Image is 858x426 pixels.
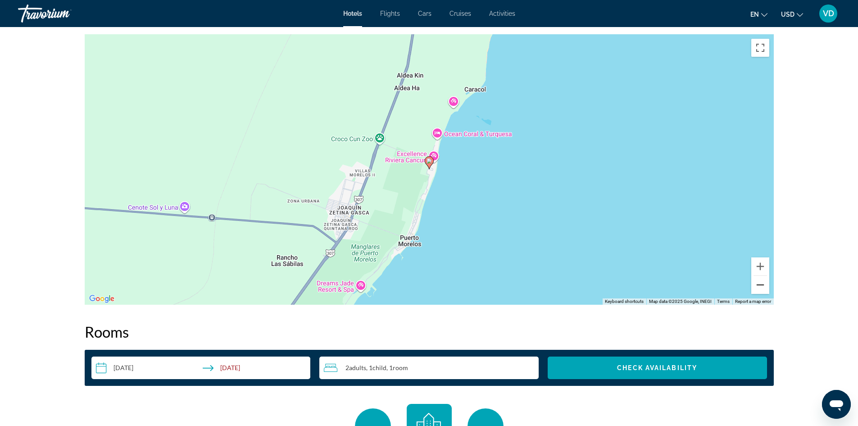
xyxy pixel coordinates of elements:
a: Cars [418,10,431,17]
span: Adults [349,364,366,371]
span: 2 [345,364,366,371]
span: USD [781,11,794,18]
button: Check-in date: Oct 25, 2025 Check-out date: Nov 1, 2025 [91,357,311,379]
button: Change currency [781,8,803,21]
a: Travorium [18,2,108,25]
a: Report a map error [735,299,771,304]
span: en [750,11,759,18]
a: Flights [380,10,400,17]
a: Open this area in Google Maps (opens a new window) [87,293,117,305]
a: Activities [489,10,515,17]
button: User Menu [817,4,840,23]
span: , 1 [366,364,386,371]
span: Map data ©2025 Google, INEGI [649,299,712,304]
button: Zoom in [751,257,769,275]
span: VD [823,9,834,18]
h2: Rooms [85,323,774,341]
button: Travelers: 2 adults, 1 child [319,357,539,379]
span: Child [372,364,386,371]
span: Check Availability [617,364,697,371]
button: Keyboard shortcuts [605,298,644,305]
img: Google [87,293,117,305]
a: Terms (opens in new tab) [717,299,730,304]
iframe: Button to launch messaging window [822,390,851,419]
button: Toggle fullscreen view [751,39,769,57]
a: Hotels [343,10,362,17]
button: Change language [750,8,767,21]
button: Zoom out [751,276,769,294]
button: Check Availability [548,357,767,379]
a: Cruises [449,10,471,17]
span: , 1 [386,364,408,371]
span: Room [393,364,408,371]
div: Search widget [91,357,767,379]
